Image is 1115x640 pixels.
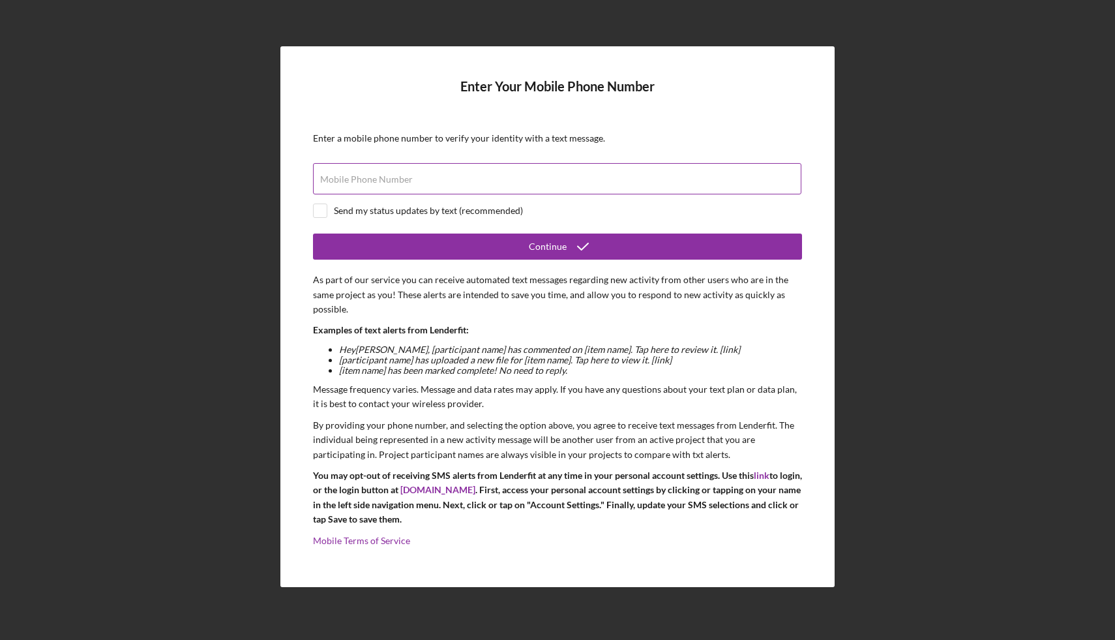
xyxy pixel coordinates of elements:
div: Send my status updates by text (recommended) [334,206,523,216]
a: link [754,470,769,481]
p: Examples of text alerts from Lenderfit: [313,323,802,337]
button: Continue [313,234,802,260]
h4: Enter Your Mobile Phone Number [313,79,802,114]
p: You may opt-out of receiving SMS alerts from Lenderfit at any time in your personal account setti... [313,468,802,527]
li: [participant name] has uploaded a new file for [item name]. Tap here to view it. [link] [339,355,802,365]
a: Mobile Terms of Service [313,535,410,546]
li: [item name] has been marked complete! No need to reply. [339,365,802,376]
p: By providing your phone number, and selecting the option above, you agree to receive text message... [313,418,802,462]
label: Mobile Phone Number [320,174,413,185]
p: As part of our service you can receive automated text messages regarding new activity from other ... [313,273,802,316]
a: [DOMAIN_NAME] [400,484,475,495]
div: Enter a mobile phone number to verify your identity with a text message. [313,133,802,144]
p: Message frequency varies. Message and data rates may apply. If you have any questions about your ... [313,382,802,412]
div: Continue [529,234,567,260]
li: Hey [PERSON_NAME] , [participant name] has commented on [item name]. Tap here to review it. [link] [339,344,802,355]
